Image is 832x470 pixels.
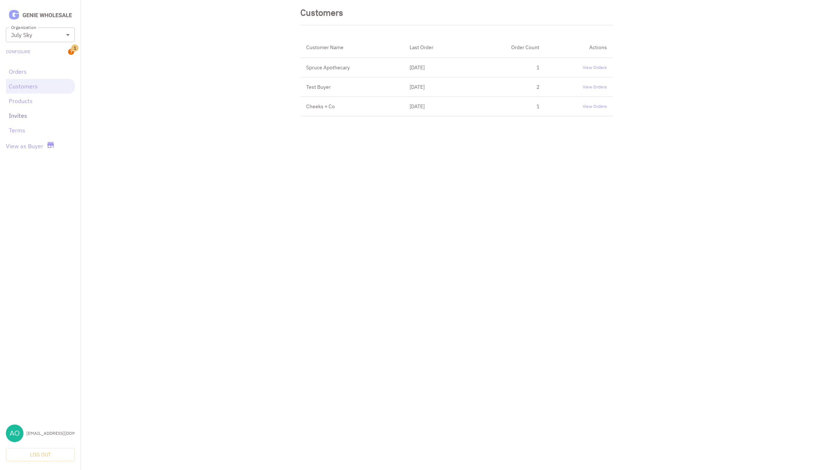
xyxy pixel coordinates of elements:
div: Customers [300,6,343,19]
img: aoxue@julyskyskincare.com [6,425,23,442]
label: Organization [11,24,36,30]
div: Test Buyer [306,83,398,91]
td: 1 [470,58,545,77]
th: Actions [545,37,613,58]
a: Customers [9,82,72,91]
a: View as Buyer [6,142,43,150]
div: July Sky [6,28,75,42]
th: Order Count [470,37,545,58]
div: Spruce Apothecary [306,64,398,71]
a: View Orders [551,84,607,90]
td: [DATE] [404,97,470,116]
a: Orders [9,67,72,76]
a: View Orders [551,64,607,70]
td: 2 [470,77,545,97]
td: 1 [470,97,545,116]
div: Cheeks + Co [306,103,398,110]
a: Configure [6,48,30,55]
a: Products [9,96,72,105]
a: View Orders [551,103,607,109]
table: simple table [300,37,613,116]
button: Log Out [6,448,75,462]
th: Last Order [404,37,470,58]
span: 1 [71,44,78,52]
img: Logo [6,9,75,22]
th: Customer Name [300,37,404,58]
div: [EMAIL_ADDRESS][DOMAIN_NAME] [26,430,75,437]
a: Terms [9,126,72,135]
td: [DATE] [404,77,470,97]
td: [DATE] [404,58,470,77]
a: Invites [9,111,72,120]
